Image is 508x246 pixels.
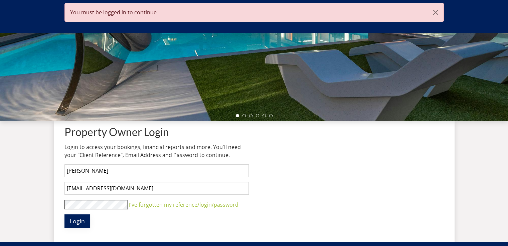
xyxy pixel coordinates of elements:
[70,217,85,225] span: Login
[64,214,90,227] button: Login
[64,126,249,138] h1: Property Owner Login
[61,23,131,29] iframe: Customer reviews powered by Trustpilot
[64,143,249,159] p: Login to access your bookings, financial reports and more. You'll need your "Client Reference", E...
[129,201,238,208] a: I've forgotten my reference/login/password
[64,182,249,195] input: Email
[64,3,444,22] div: You must be logged in to continue
[64,164,249,177] input: Account Reference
